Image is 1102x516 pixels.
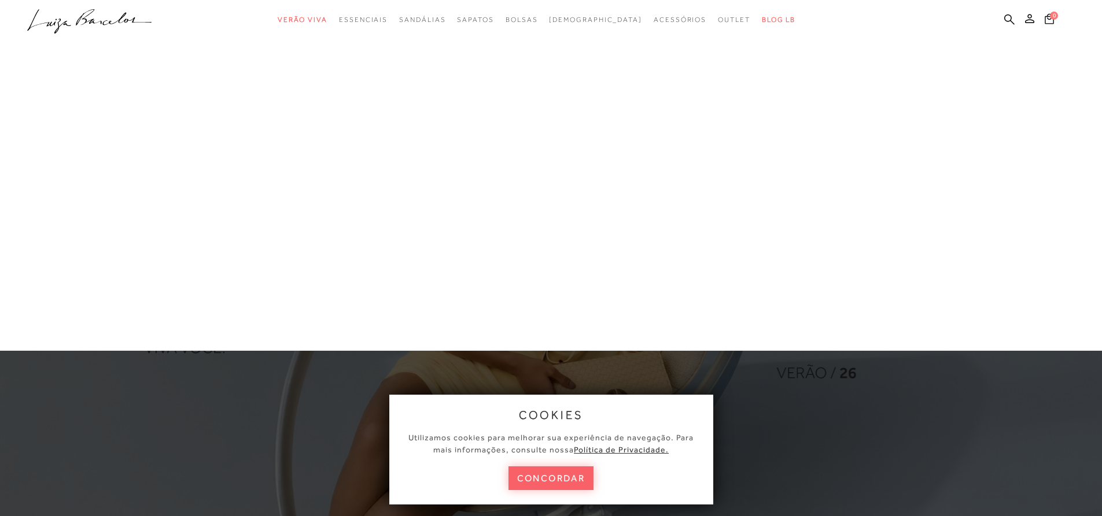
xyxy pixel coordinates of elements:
[506,9,538,31] a: categoryNavScreenReaderText
[718,9,750,31] a: categoryNavScreenReaderText
[408,433,694,454] span: Utilizamos cookies para melhorar sua experiência de navegação. Para mais informações, consulte nossa
[506,16,538,24] span: Bolsas
[1050,12,1058,20] span: 0
[278,16,327,24] span: Verão Viva
[1041,13,1057,28] button: 0
[457,9,493,31] a: categoryNavScreenReaderText
[339,16,388,24] span: Essenciais
[399,16,445,24] span: Sandálias
[339,9,388,31] a: categoryNavScreenReaderText
[278,9,327,31] a: categoryNavScreenReaderText
[508,466,594,490] button: concordar
[519,409,584,421] span: cookies
[762,16,795,24] span: BLOG LB
[762,9,795,31] a: BLOG LB
[574,445,669,454] a: Política de Privacidade.
[399,9,445,31] a: categoryNavScreenReaderText
[718,16,750,24] span: Outlet
[549,9,642,31] a: noSubCategoriesText
[457,16,493,24] span: Sapatos
[654,9,706,31] a: categoryNavScreenReaderText
[654,16,706,24] span: Acessórios
[549,16,642,24] span: [DEMOGRAPHIC_DATA]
